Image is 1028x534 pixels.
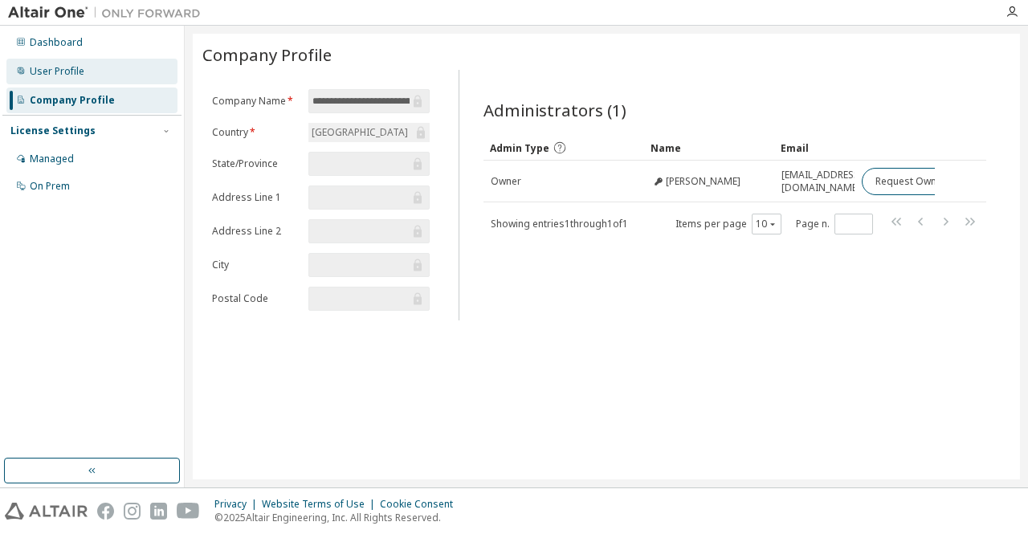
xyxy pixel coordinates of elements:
div: Dashboard [30,36,83,49]
label: Address Line 2 [212,225,299,238]
div: On Prem [30,180,70,193]
img: facebook.svg [97,503,114,520]
div: Email [781,135,848,161]
div: Company Profile [30,94,115,107]
img: linkedin.svg [150,503,167,520]
label: Postal Code [212,292,299,305]
div: Managed [30,153,74,165]
span: Showing entries 1 through 1 of 1 [491,217,628,230]
button: 10 [756,218,777,230]
div: User Profile [30,65,84,78]
span: Items per page [675,214,781,234]
span: Company Profile [202,43,332,66]
span: Admin Type [490,141,549,155]
span: Administrators (1) [483,99,626,121]
button: Request Owner Change [862,168,997,195]
span: [EMAIL_ADDRESS][DOMAIN_NAME] [781,169,863,194]
img: Altair One [8,5,209,21]
span: Page n. [796,214,873,234]
img: youtube.svg [177,503,200,520]
label: Country [212,126,299,139]
p: © 2025 Altair Engineering, Inc. All Rights Reserved. [214,511,463,524]
label: City [212,259,299,271]
label: Company Name [212,95,299,108]
label: State/Province [212,157,299,170]
span: Owner [491,175,521,188]
img: altair_logo.svg [5,503,88,520]
div: [GEOGRAPHIC_DATA] [309,124,410,141]
div: Website Terms of Use [262,498,380,511]
span: [PERSON_NAME] [666,175,740,188]
div: License Settings [10,124,96,137]
div: [GEOGRAPHIC_DATA] [308,123,429,142]
div: Privacy [214,498,262,511]
div: Cookie Consent [380,498,463,511]
label: Address Line 1 [212,191,299,204]
img: instagram.svg [124,503,141,520]
div: Name [651,135,769,161]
